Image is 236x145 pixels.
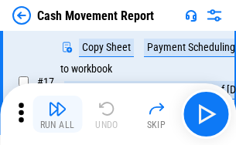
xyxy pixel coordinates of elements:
[205,6,224,25] img: Settings menu
[185,9,197,22] img: Support
[48,99,67,118] img: Run All
[79,39,134,57] div: Copy Sheet
[132,96,181,133] button: Skip
[37,76,54,88] span: # 17
[60,63,112,75] div: to workbook
[193,102,218,126] img: Main button
[147,120,166,130] div: Skip
[40,120,75,130] div: Run All
[37,8,154,23] div: Cash Movement Report
[147,99,166,118] img: Skip
[12,6,31,25] img: Back
[32,96,82,133] button: Run All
